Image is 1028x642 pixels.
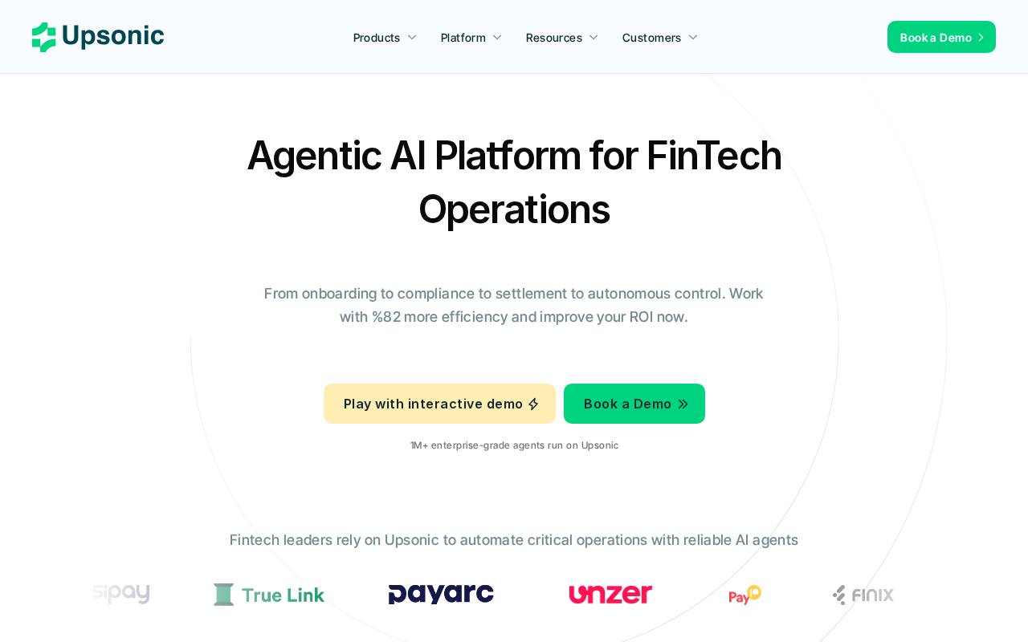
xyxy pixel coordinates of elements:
a: Play with interactive demo [324,384,556,424]
p: Customers [622,29,682,46]
a: Products [344,22,427,51]
p: Play with interactive demo [344,392,523,416]
a: Book a Demo [564,384,704,424]
p: Resources [526,29,582,46]
p: Book a Demo [584,392,671,416]
a: Book a Demo [887,21,996,53]
p: 1M+ enterprise-grade agents run on Upsonic [410,440,618,451]
p: Fintech leaders rely on Upsonic to automate critical operations with reliable AI agents [230,529,798,552]
p: Products [353,29,401,46]
h2: Agentic AI Platform for FinTech Operations [233,128,795,236]
p: Book a Demo [900,29,972,46]
p: From onboarding to compliance to settlement to autonomous control. Work with %82 more efficiency ... [253,282,775,329]
p: Platform [441,29,486,46]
